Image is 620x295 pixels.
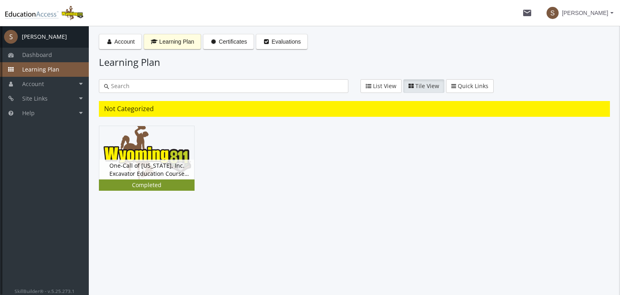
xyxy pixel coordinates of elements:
[144,34,201,49] button: Learning Plan
[4,30,18,44] span: S
[256,34,308,49] button: Evaluations
[263,39,270,44] i: Evaluations
[114,38,135,45] span: Account
[22,95,48,102] span: Site Links
[22,109,35,117] span: Help
[22,33,67,41] div: [PERSON_NAME]
[151,39,158,44] i: Learning Plan
[210,39,217,44] i: Certificates
[22,65,59,73] span: Learning Plan
[203,34,254,49] button: Certificates
[547,7,559,19] span: S
[104,104,154,113] span: Not Categorized
[99,34,142,49] button: Account
[101,181,193,189] div: Completed
[272,38,301,45] span: Evaluations
[562,6,608,20] span: [PERSON_NAME]
[106,39,113,44] i: Account
[109,82,343,90] input: Search
[458,82,488,90] span: Quick Links
[99,126,207,203] div: One-Call of [US_STATE], Inc. Excavator Education Course Version 5.0
[373,82,396,90] span: List View
[99,160,194,179] div: One-Call of [US_STATE], Inc. Excavator Education Course Version 5.0
[522,8,532,18] mat-icon: mail
[415,82,439,90] span: Tile View
[22,80,44,88] span: Account
[15,288,75,294] small: SkillBuilder® - v.5.25.273.1
[99,55,610,69] h1: Learning Plan
[22,51,52,59] span: Dashboard
[159,38,194,45] span: Learning Plan
[219,38,247,45] span: Certificates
